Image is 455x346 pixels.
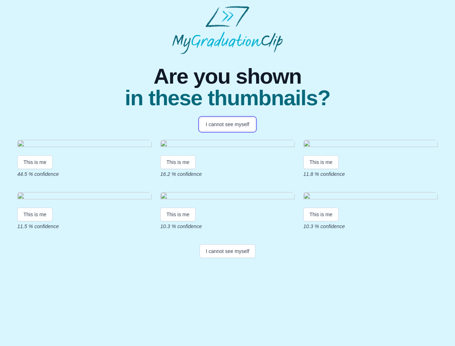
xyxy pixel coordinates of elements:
[160,208,196,221] button: This is me
[303,192,438,202] img: 14a4f2b4db6ece7b1b6931a13e00db15dd5a39ac.gif
[303,223,438,230] p: 10.3 % confidence
[303,170,438,178] p: 11.8 % confidence
[303,208,339,221] button: This is me
[200,244,255,258] button: I cannot see myself
[125,87,330,109] span: in these thumbnails?
[17,192,152,202] img: 370e62e9e88a2e3827d2f014723735f6d419c41f.gif
[160,223,295,230] p: 10.3 % confidence
[160,140,295,150] img: d882d21e6daaeb2f6a9b07022fb2a53ac3aaf445.gif
[303,140,438,150] img: d9d775ee545492448b1497b2207e9254fc16e48f.gif
[160,192,295,202] img: 383d4628278836e54170ae7a1584af016e03ad48.gif
[17,223,152,230] p: 11.5 % confidence
[17,140,152,150] img: 7bba84c5e3742d06636e99198c81aad8e5f8cb07.gif
[17,155,53,169] button: This is me
[303,155,339,169] button: This is me
[200,117,255,131] button: I cannot see myself
[17,170,152,178] p: 44.5 % confidence
[125,66,330,87] span: Are you shown
[172,6,283,54] img: MyGraduationClip
[17,208,53,221] button: This is me
[160,170,295,178] p: 16.2 % confidence
[160,155,196,169] button: This is me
